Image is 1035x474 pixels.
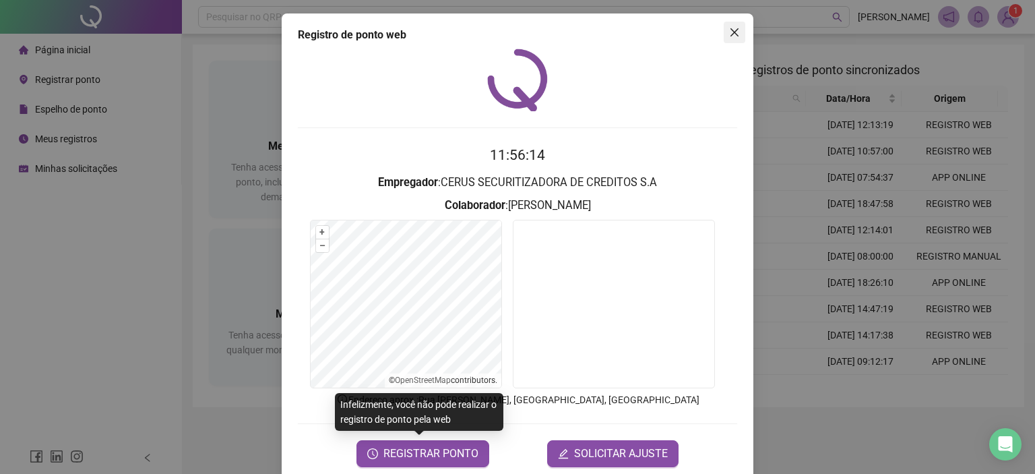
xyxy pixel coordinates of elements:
[487,49,548,111] img: QRPoint
[356,440,489,467] button: REGISTRAR PONTO
[574,446,668,462] span: SOLICITAR AJUSTE
[378,176,438,189] strong: Empregador
[316,226,329,239] button: +
[383,446,478,462] span: REGISTRAR PONTO
[558,448,569,459] span: edit
[298,197,737,214] h3: : [PERSON_NAME]
[335,393,503,431] div: Infelizmente, você não pode realizar o registro de ponto pela web
[989,428,1022,461] div: Open Intercom Messenger
[445,199,505,212] strong: Colaborador
[724,22,745,43] button: Close
[395,376,451,385] a: OpenStreetMap
[298,27,737,43] div: Registro de ponto web
[298,174,737,191] h3: : CERUS SECURITIZADORA DE CREDITOS S.A
[547,440,679,467] button: editSOLICITAR AJUSTE
[389,376,497,385] li: © contributors.
[367,448,378,459] span: clock-circle
[298,392,737,407] p: Endereço aprox. : Rua [PERSON_NAME], [GEOGRAPHIC_DATA], [GEOGRAPHIC_DATA]
[316,239,329,252] button: –
[729,27,740,38] span: close
[490,147,545,163] time: 11:56:14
